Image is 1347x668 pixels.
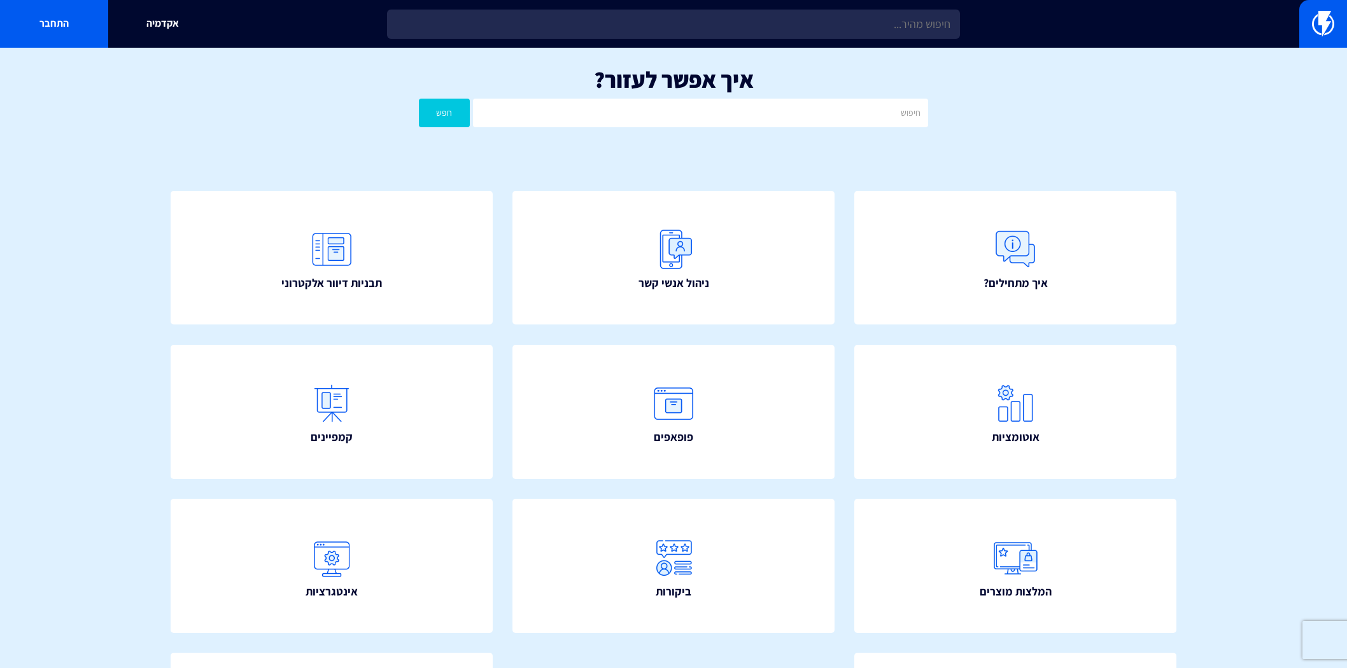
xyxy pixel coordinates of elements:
[854,499,1176,633] a: המלצות מוצרים
[171,345,493,479] a: קמפיינים
[473,99,928,127] input: חיפוש
[19,67,1328,92] h1: איך אפשר לעזור?
[654,429,693,445] span: פופאפים
[171,499,493,633] a: אינטגרציות
[638,275,709,291] span: ניהול אנשי קשר
[854,191,1176,325] a: איך מתחילים?
[992,429,1040,445] span: אוטומציות
[512,499,835,633] a: ביקורות
[512,191,835,325] a: ניהול אנשי קשר
[656,583,691,600] span: ביקורות
[281,275,382,291] span: תבניות דיוור אלקטרוני
[980,583,1052,600] span: המלצות מוצרים
[311,429,353,445] span: קמפיינים
[854,345,1176,479] a: אוטומציות
[387,10,960,39] input: חיפוש מהיר...
[984,275,1048,291] span: איך מתחילים?
[419,99,470,127] button: חפש
[512,345,835,479] a: פופאפים
[306,583,358,600] span: אינטגרציות
[171,191,493,325] a: תבניות דיוור אלקטרוני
